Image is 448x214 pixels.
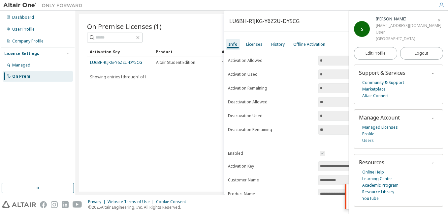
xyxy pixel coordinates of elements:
[222,60,224,65] span: 1
[228,191,314,197] label: Product Name
[228,151,314,156] label: Enabled
[90,74,146,80] span: Showing entries 1 through 1 of 1
[359,114,400,121] span: Manage Account
[228,177,314,183] label: Customer Name
[12,63,30,68] div: Managed
[376,36,441,42] div: [GEOGRAPHIC_DATA]
[362,195,379,202] a: YouTube
[88,199,108,204] div: Privacy
[222,46,282,57] div: Activation Allowed
[2,201,36,208] img: altair_logo.svg
[415,50,428,57] span: Logout
[362,79,404,86] a: Community & Support
[51,201,58,208] img: instagram.svg
[90,60,142,65] a: LU6BH-RIJKG-Y6Z2U-DY5CG
[108,199,156,204] div: Website Terms of Use
[156,60,195,65] span: Altair Student Edition
[3,2,86,9] img: Altair One
[362,189,394,195] a: Resource Library
[73,201,82,208] img: youtube.svg
[362,86,386,93] a: Marketplace
[4,51,39,56] div: License Settings
[228,86,314,91] label: Activation Remaining
[376,16,441,22] div: Shweta Sharma
[12,15,34,20] div: Dashboard
[362,93,389,99] a: Altair Connect
[228,58,314,63] label: Activation Allowed
[362,175,392,182] a: Learning Center
[362,131,374,137] a: Profile
[400,47,443,60] button: Logout
[156,46,216,57] div: Product
[156,199,190,204] div: Cookie Consent
[362,169,384,175] a: Online Help
[376,22,441,29] div: [EMAIL_ADDRESS][DOMAIN_NAME]
[12,27,35,32] div: User Profile
[62,201,69,208] img: linkedin.svg
[246,42,263,47] div: Licenses
[376,29,441,36] div: User
[12,39,44,44] div: Company Profile
[12,74,30,79] div: On Prem
[228,113,314,119] label: Deactivation Used
[88,204,190,210] p: © 2025 Altair Engineering, Inc. All Rights Reserved.
[362,137,374,144] a: Users
[362,124,398,131] a: Managed Licenses
[90,46,150,57] div: Activation Key
[228,42,238,47] div: Info
[228,127,314,132] label: Deactivation Remaining
[228,164,314,169] label: Activation Key
[40,201,47,208] img: facebook.svg
[87,22,162,31] span: On Premise Licenses (1)
[229,18,300,24] div: LU6BH-RIJKG-Y6Z2U-DY5CG
[366,51,386,56] span: Edit Profile
[361,26,363,32] span: S
[359,159,384,166] span: Resources
[293,42,325,47] div: Offline Activation
[362,182,399,189] a: Academic Program
[354,47,397,60] a: Edit Profile
[228,99,314,105] label: Deactivation Allowed
[228,72,314,77] label: Activation Used
[271,42,285,47] div: History
[359,69,405,76] span: Support & Services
